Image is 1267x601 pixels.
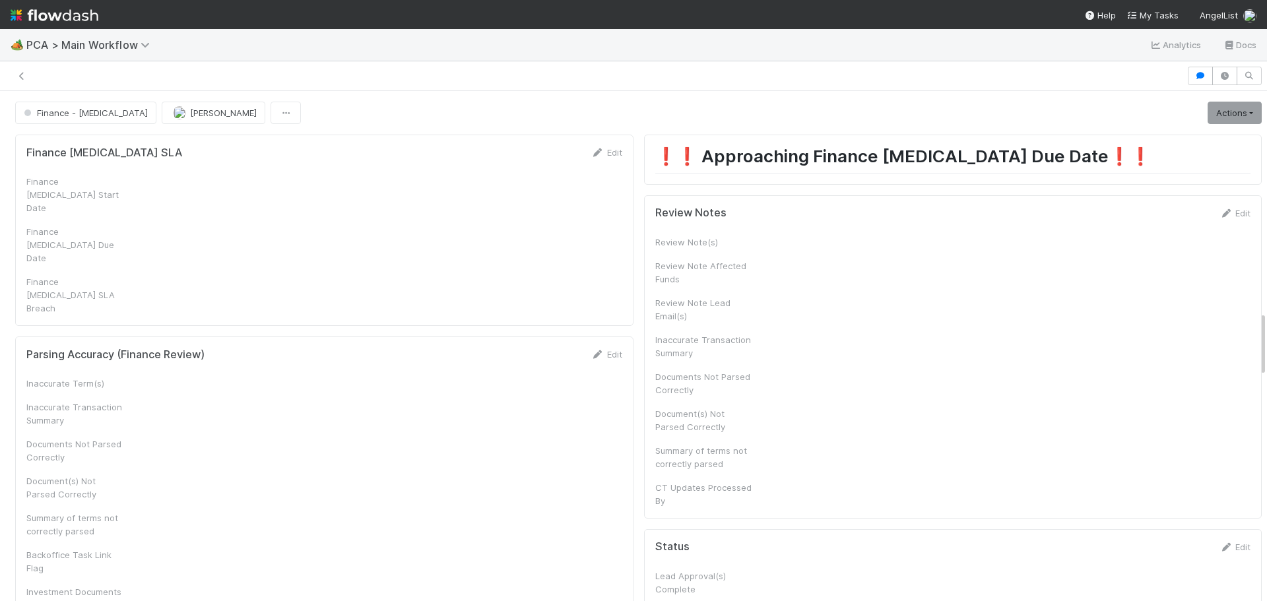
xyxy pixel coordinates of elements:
[26,348,205,362] h5: Parsing Accuracy (Finance Review)
[173,106,186,119] img: avatar_9ff82f50-05c7-4c71-8fc6-9a2e070af8b5.png
[1126,10,1179,20] span: My Tasks
[1208,102,1262,124] a: Actions
[15,102,156,124] button: Finance - [MEDICAL_DATA]
[11,39,24,50] span: 🏕️
[190,108,257,118] span: [PERSON_NAME]
[655,444,754,470] div: Summary of terms not correctly parsed
[26,377,125,390] div: Inaccurate Term(s)
[655,407,754,433] div: Document(s) Not Parsed Correctly
[655,206,727,220] h5: Review Notes
[1084,9,1116,22] div: Help
[21,108,148,118] span: Finance - [MEDICAL_DATA]
[1219,542,1251,552] a: Edit
[26,225,125,265] div: Finance [MEDICAL_DATA] Due Date
[655,296,754,323] div: Review Note Lead Email(s)
[655,236,754,249] div: Review Note(s)
[26,437,125,464] div: Documents Not Parsed Correctly
[591,147,622,158] a: Edit
[655,333,754,360] div: Inaccurate Transaction Summary
[162,102,265,124] button: [PERSON_NAME]
[1200,10,1238,20] span: AngelList
[655,569,754,596] div: Lead Approval(s) Complete
[1126,9,1179,22] a: My Tasks
[26,275,125,315] div: Finance [MEDICAL_DATA] SLA Breach
[26,585,125,598] div: Investment Documents
[655,146,1251,173] h1: ❗️❗️ Approaching Finance [MEDICAL_DATA] Due Date❗️❗️
[655,540,690,554] h5: Status
[1223,37,1256,53] a: Docs
[26,548,125,575] div: Backoffice Task Link Flag
[26,511,125,538] div: Summary of terms not correctly parsed
[26,175,125,214] div: Finance [MEDICAL_DATA] Start Date
[1219,208,1251,218] a: Edit
[26,146,182,160] h5: Finance [MEDICAL_DATA] SLA
[1150,37,1202,53] a: Analytics
[655,481,754,507] div: CT Updates Processed By
[591,349,622,360] a: Edit
[11,4,98,26] img: logo-inverted-e16ddd16eac7371096b0.svg
[1243,9,1256,22] img: avatar_9ff82f50-05c7-4c71-8fc6-9a2e070af8b5.png
[655,370,754,396] div: Documents Not Parsed Correctly
[26,400,125,427] div: Inaccurate Transaction Summary
[655,259,754,286] div: Review Note Affected Funds
[26,38,156,51] span: PCA > Main Workflow
[26,474,125,501] div: Document(s) Not Parsed Correctly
